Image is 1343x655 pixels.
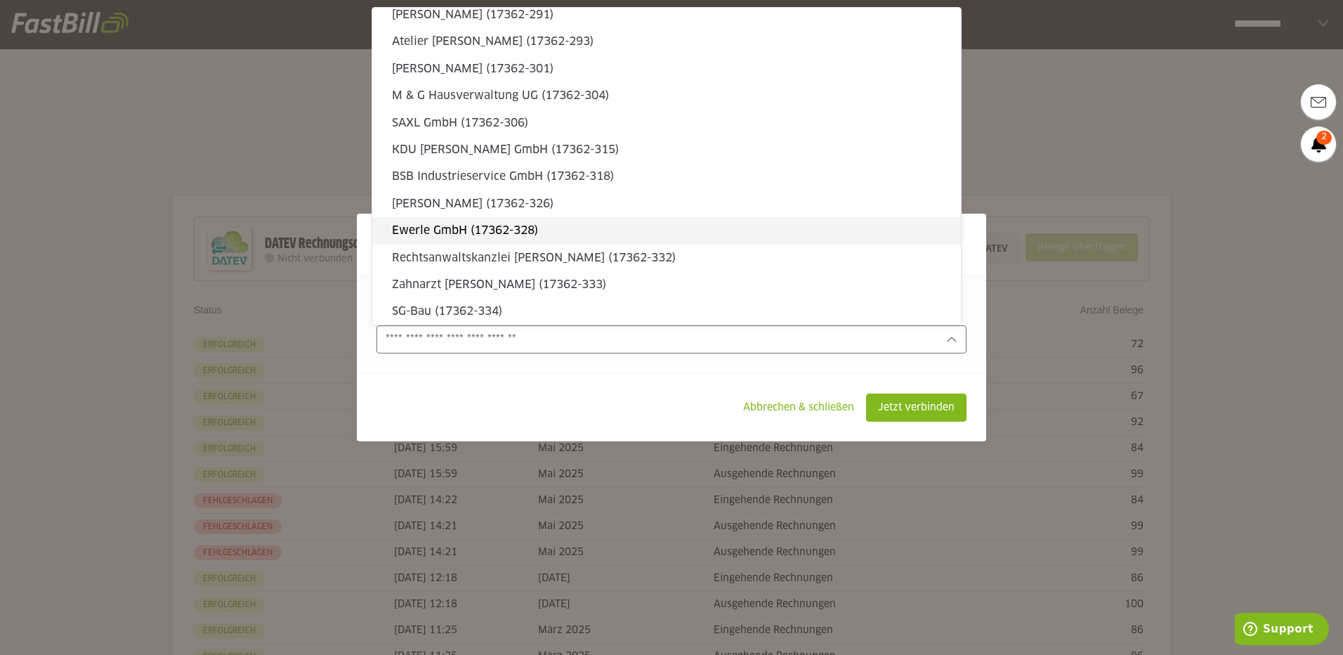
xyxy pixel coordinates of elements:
sl-option: Rechtsanwaltskanzlei [PERSON_NAME] (17362-332) [372,245,961,271]
iframe: Öffnet ein Widget, in dem Sie weitere Informationen finden [1235,613,1329,648]
span: 2 [1316,131,1332,145]
sl-option: M & G Hausverwaltung UG (17362-304) [372,82,961,109]
sl-option: SAXL GmbH (17362-306) [372,110,961,136]
sl-option: [PERSON_NAME] (17362-326) [372,190,961,217]
sl-option: Ewerle GmbH (17362-328) [372,217,961,244]
sl-option: [PERSON_NAME] (17362-291) [372,1,961,28]
sl-option: Atelier [PERSON_NAME] (17362-293) [372,28,961,55]
sl-option: KDU [PERSON_NAME] GmbH (17362-315) [372,136,961,163]
sl-option: BSB Industrieservice GmbH (17362-318) [372,163,961,190]
sl-button: Abbrechen & schließen [731,394,866,422]
a: 2 [1301,127,1336,162]
sl-button: Jetzt verbinden [866,394,967,422]
sl-option: [PERSON_NAME] (17362-301) [372,56,961,82]
sl-option: SG-Bau (17362-334) [372,298,961,325]
sl-option: Zahnarzt [PERSON_NAME] (17362-333) [372,271,961,298]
